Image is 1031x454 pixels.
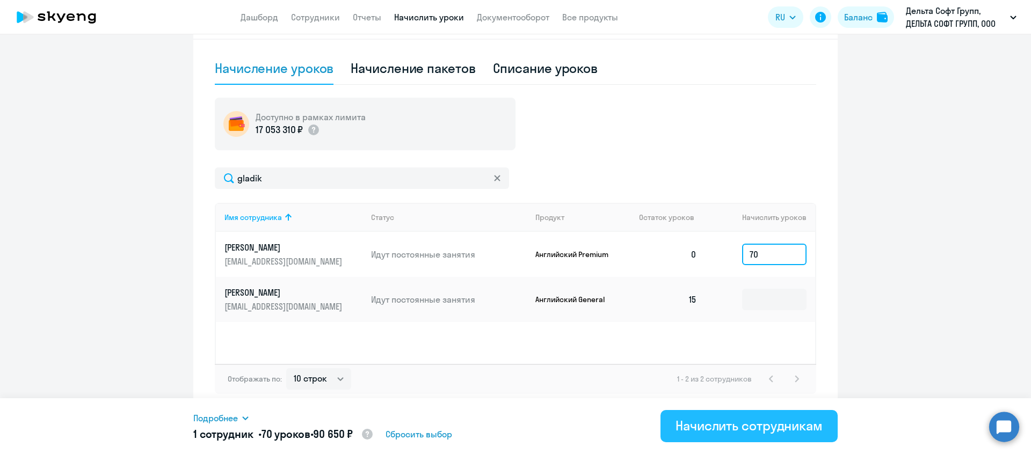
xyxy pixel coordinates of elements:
[535,295,616,304] p: Английский General
[639,213,706,222] div: Остаток уроков
[193,427,374,443] h5: 1 сотрудник • •
[901,4,1022,30] button: Дельта Софт Групп, ДЕЛЬТА СОФТ ГРУПП, ООО
[676,417,823,434] div: Начислить сотрудникам
[562,12,618,23] a: Все продукты
[224,213,282,222] div: Имя сотрудника
[215,60,333,77] div: Начисление уроков
[844,11,873,24] div: Баланс
[371,248,527,260] p: Идут постоянные занятия
[256,123,303,137] p: 17 053 310 ₽
[630,232,706,277] td: 0
[224,287,362,312] a: [PERSON_NAME][EMAIL_ADDRESS][DOMAIN_NAME]
[535,213,631,222] div: Продукт
[256,111,366,123] h5: Доступно в рамках лимита
[228,374,282,384] span: Отображать по:
[775,11,785,24] span: RU
[371,213,527,222] div: Статус
[224,241,345,253] p: [PERSON_NAME]
[630,277,706,322] td: 15
[224,287,345,298] p: [PERSON_NAME]
[193,412,238,424] span: Подробнее
[291,12,340,23] a: Сотрудники
[877,12,888,23] img: balance
[371,213,394,222] div: Статус
[224,255,345,267] p: [EMAIL_ADDRESS][DOMAIN_NAME]
[639,213,694,222] span: Остаток уроков
[535,250,616,259] p: Английский Premium
[535,213,564,222] div: Продукт
[660,410,838,442] button: Начислить сотрудникам
[477,12,549,23] a: Документооборот
[394,12,464,23] a: Начислить уроки
[224,301,345,312] p: [EMAIL_ADDRESS][DOMAIN_NAME]
[215,167,509,189] input: Поиск по имени, email, продукту или статусу
[224,241,362,267] a: [PERSON_NAME][EMAIL_ADDRESS][DOMAIN_NAME]
[706,203,815,232] th: Начислить уроков
[838,6,894,28] button: Балансbalance
[262,427,310,441] span: 70 уроков
[224,213,362,222] div: Имя сотрудника
[768,6,803,28] button: RU
[493,60,598,77] div: Списание уроков
[351,60,475,77] div: Начисление пакетов
[906,4,1006,30] p: Дельта Софт Групп, ДЕЛЬТА СОФТ ГРУПП, ООО
[371,294,527,305] p: Идут постоянные занятия
[386,428,452,441] span: Сбросить выбор
[241,12,278,23] a: Дашборд
[677,374,752,384] span: 1 - 2 из 2 сотрудников
[313,427,353,441] span: 90 650 ₽
[223,111,249,137] img: wallet-circle.png
[353,12,381,23] a: Отчеты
